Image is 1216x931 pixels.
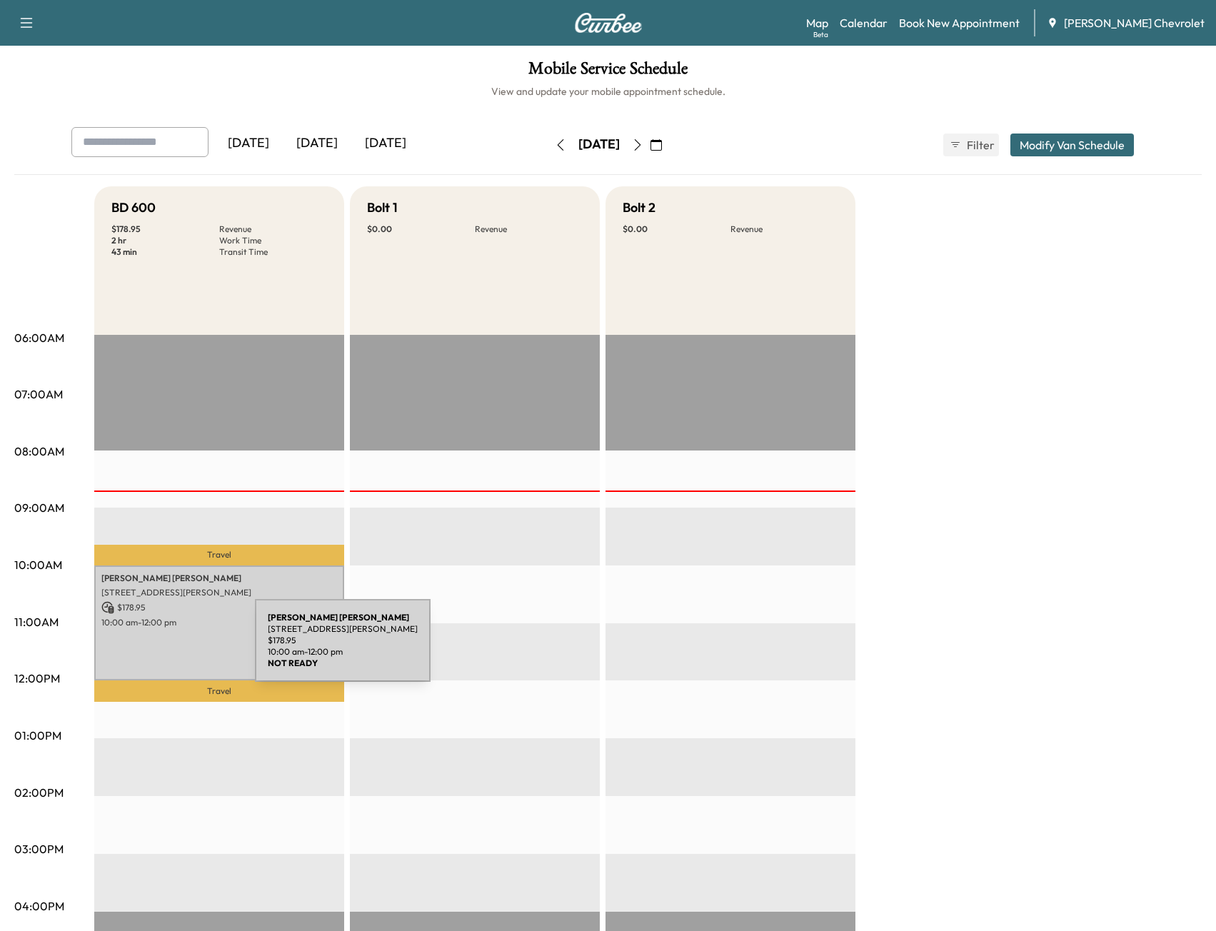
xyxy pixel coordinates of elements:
[813,29,828,40] div: Beta
[840,14,888,31] a: Calendar
[1010,134,1134,156] button: Modify Van Schedule
[111,246,219,258] p: 43 min
[101,573,337,584] p: [PERSON_NAME] [PERSON_NAME]
[475,223,583,235] p: Revenue
[101,601,337,614] p: $ 178.95
[14,670,60,687] p: 12:00PM
[14,499,64,516] p: 09:00AM
[14,60,1202,84] h1: Mobile Service Schedule
[14,613,59,630] p: 11:00AM
[283,127,351,160] div: [DATE]
[578,136,620,154] div: [DATE]
[14,329,64,346] p: 06:00AM
[14,840,64,857] p: 03:00PM
[1064,14,1205,31] span: [PERSON_NAME] Chevrolet
[574,13,643,33] img: Curbee Logo
[367,223,475,235] p: $ 0.00
[14,727,61,744] p: 01:00PM
[14,897,64,915] p: 04:00PM
[351,127,420,160] div: [DATE]
[268,623,418,635] p: [STREET_ADDRESS][PERSON_NAME]
[94,680,344,702] p: Travel
[967,136,993,154] span: Filter
[101,587,337,598] p: [STREET_ADDRESS][PERSON_NAME]
[111,235,219,246] p: 2 hr
[111,223,219,235] p: $ 178.95
[94,545,344,565] p: Travel
[219,235,327,246] p: Work Time
[899,14,1020,31] a: Book New Appointment
[214,127,283,160] div: [DATE]
[219,223,327,235] p: Revenue
[101,617,337,628] p: 10:00 am - 12:00 pm
[14,386,63,403] p: 07:00AM
[943,134,999,156] button: Filter
[623,198,655,218] h5: Bolt 2
[14,556,62,573] p: 10:00AM
[367,198,398,218] h5: Bolt 1
[111,198,156,218] h5: BD 600
[14,443,64,460] p: 08:00AM
[623,223,730,235] p: $ 0.00
[268,612,409,623] b: [PERSON_NAME] [PERSON_NAME]
[806,14,828,31] a: MapBeta
[268,646,418,658] p: 10:00 am - 12:00 pm
[14,784,64,801] p: 02:00PM
[268,635,418,646] p: $ 178.95
[730,223,838,235] p: Revenue
[268,658,318,668] b: NOT READY
[219,246,327,258] p: Transit Time
[14,84,1202,99] h6: View and update your mobile appointment schedule.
